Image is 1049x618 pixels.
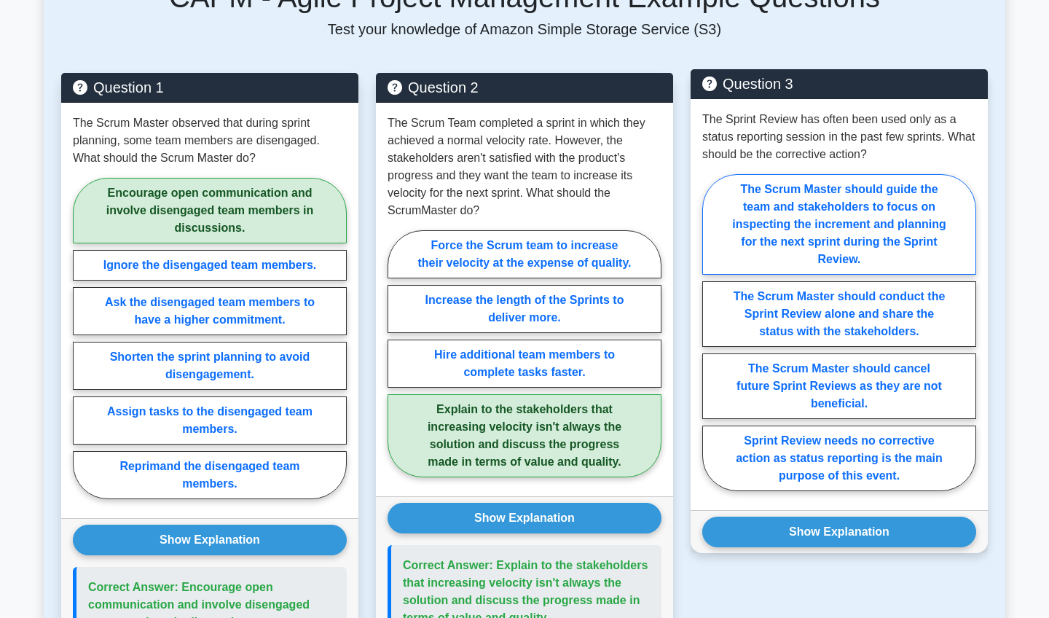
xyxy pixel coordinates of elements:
[388,285,661,333] label: Increase the length of the Sprints to deliver more.
[73,250,347,281] label: Ignore the disengaged team members.
[388,114,661,219] p: The Scrum Team completed a sprint in which they achieved a normal velocity rate. However, the sta...
[702,281,976,347] label: The Scrum Master should conduct the Sprint Review alone and share the status with the stakeholders.
[702,426,976,491] label: Sprint Review needs no corrective action as status reporting is the main purpose of this event.
[73,114,347,167] p: The Scrum Master observed that during sprint planning, some team members are disengaged. What sho...
[388,230,661,278] label: Force the Scrum team to increase their velocity at the expense of quality.
[702,353,976,419] label: The Scrum Master should cancel future Sprint Reviews as they are not beneficial.
[388,394,661,477] label: Explain to the stakeholders that increasing velocity isn't always the solution and discuss the pr...
[61,20,988,38] p: Test your knowledge of Amazon Simple Storage Service (S3)
[388,79,661,96] h5: Question 2
[73,287,347,335] label: Ask the disengaged team members to have a higher commitment.
[73,178,347,243] label: Encourage open communication and involve disengaged team members in discussions.
[702,517,976,547] button: Show Explanation
[73,79,347,96] h5: Question 1
[388,340,661,388] label: Hire additional team members to complete tasks faster.
[702,75,976,93] h5: Question 3
[73,396,347,445] label: Assign tasks to the disengaged team members.
[388,503,661,533] button: Show Explanation
[702,111,976,163] p: The Sprint Review has often been used only as a status reporting session in the past few sprints....
[73,451,347,499] label: Reprimand the disengaged team members.
[73,342,347,390] label: Shorten the sprint planning to avoid disengagement.
[702,174,976,275] label: The Scrum Master should guide the team and stakeholders to focus on inspecting the increment and ...
[73,525,347,555] button: Show Explanation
